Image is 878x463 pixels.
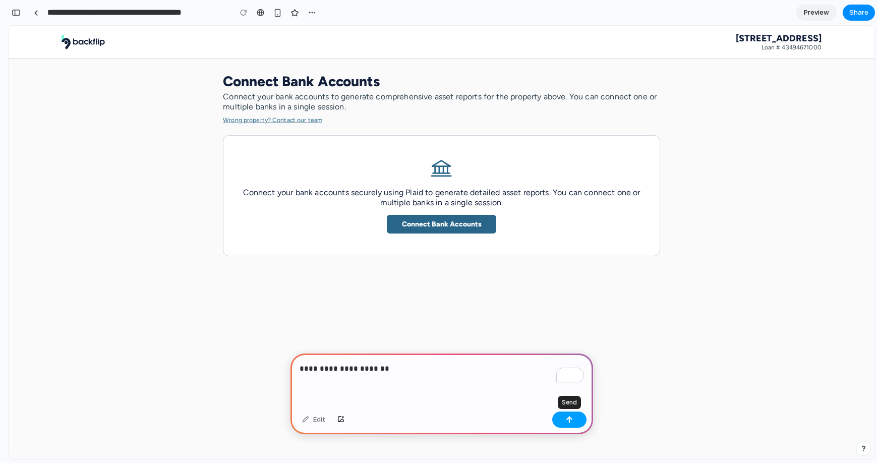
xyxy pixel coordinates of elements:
img: backflip [53,9,96,24]
button: Share [843,5,875,21]
div: To enrich screen reader interactions, please activate Accessibility in Grammarly extension settings [290,354,593,408]
p: Loan # 43494671000 [727,18,813,26]
div: Send [558,396,581,409]
button: Connect Bank Accounts [378,189,488,208]
h3: [STREET_ADDRESS] [727,8,813,18]
p: Connect your bank accounts securely using Plaid to generate detailed asset reports. You can conne... [226,162,639,182]
span: Preview [804,8,829,18]
h1: Connect Bank Accounts [214,48,652,63]
span: Share [849,8,868,18]
p: Connect your bank accounts to generate comprehensive asset reports for the property above. You ca... [214,66,652,86]
p: Wrong property? Contact our team [214,90,652,98]
a: Preview [796,5,837,21]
